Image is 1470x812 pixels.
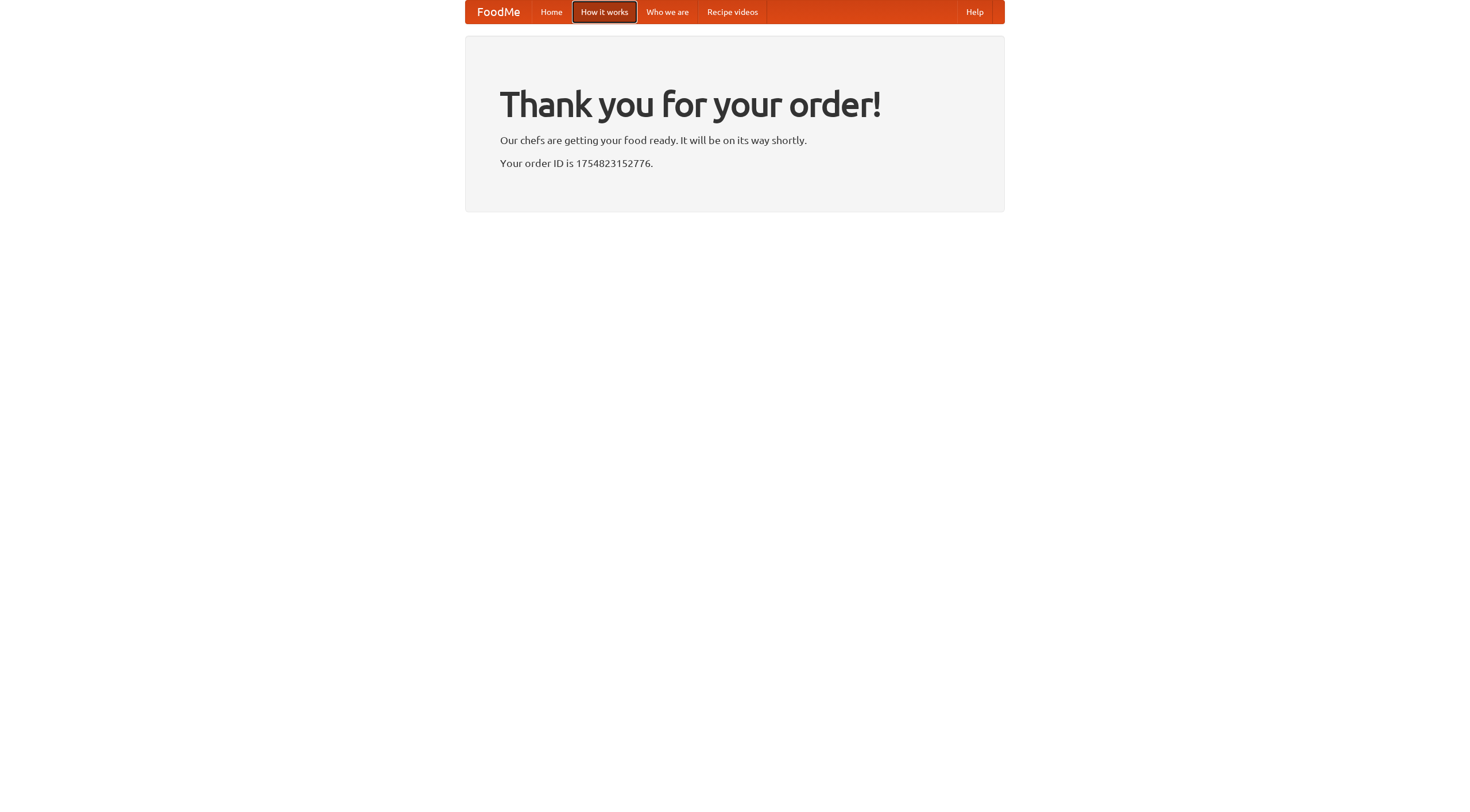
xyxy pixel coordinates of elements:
[698,1,767,24] a: Recipe videos
[500,131,970,149] p: Our chefs are getting your food ready. It will be on its way shortly.
[637,1,698,24] a: Who we are
[466,1,532,24] a: FoodMe
[572,1,637,24] a: How it works
[500,154,970,172] p: Your order ID is 1754823152776.
[957,1,993,24] a: Help
[532,1,572,24] a: Home
[500,76,970,131] h1: Thank you for your order!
